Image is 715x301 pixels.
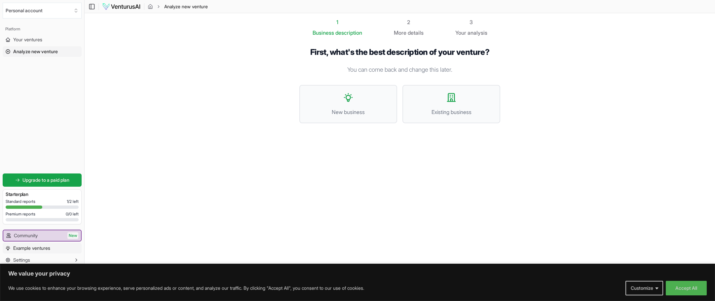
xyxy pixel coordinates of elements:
[408,29,424,36] span: details
[3,230,81,241] a: CommunityNew
[299,65,500,74] p: You can come back and change this later.
[102,3,141,11] img: logo
[6,211,35,217] span: Premium reports
[313,18,362,26] div: 1
[164,3,208,10] span: Analyze new venture
[8,270,707,278] p: We value your privacy
[455,18,487,26] div: 3
[22,177,69,183] span: Upgrade to a paid plan
[3,255,82,265] button: Settings
[394,18,424,26] div: 2
[455,29,466,37] span: Your
[13,257,30,263] span: Settings
[13,36,42,43] span: Your ventures
[13,245,50,251] span: Example ventures
[6,199,35,204] span: Standard reports
[3,34,82,45] a: Your ventures
[468,29,487,36] span: analysis
[299,85,397,123] button: New business
[410,108,493,116] span: Existing business
[8,284,364,292] p: We use cookies to enhance your browsing experience, serve personalized ads or content, and analyz...
[3,243,82,253] a: Example ventures
[14,232,38,239] span: Community
[402,85,500,123] button: Existing business
[666,281,707,295] button: Accept All
[67,232,78,239] span: New
[3,46,82,57] a: Analyze new venture
[6,191,79,198] h3: Starter plan
[394,29,406,37] span: More
[148,3,208,10] nav: breadcrumb
[66,211,79,217] span: 0 / 0 left
[335,29,362,36] span: description
[3,3,82,19] button: Select an organization
[3,173,82,187] a: Upgrade to a paid plan
[13,48,58,55] span: Analyze new venture
[313,29,334,37] span: Business
[67,199,79,204] span: 1 / 2 left
[3,24,82,34] div: Platform
[625,281,663,295] button: Customize
[307,108,390,116] span: New business
[299,47,500,57] h1: First, what's the best description of your venture?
